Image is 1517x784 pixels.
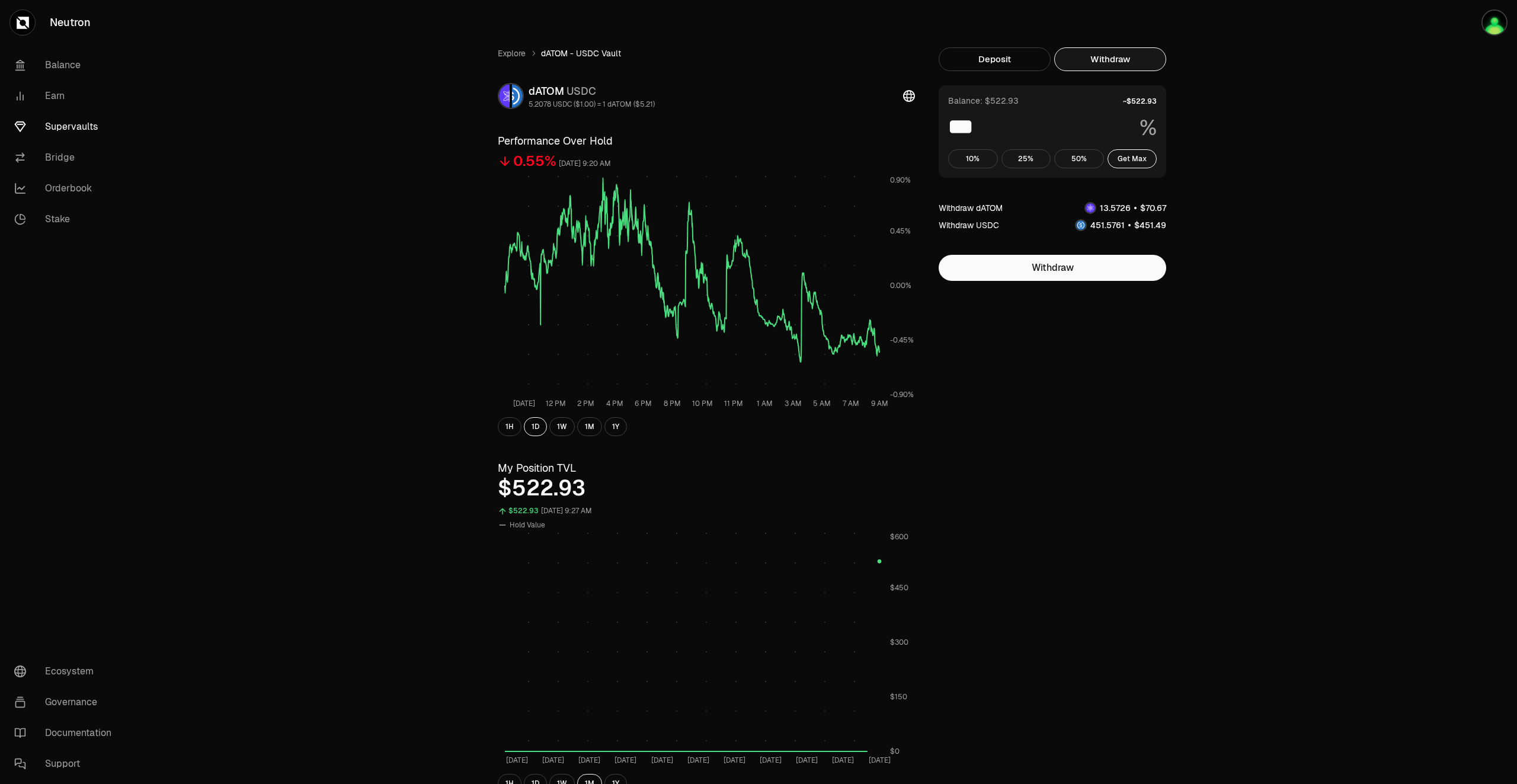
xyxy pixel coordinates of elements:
tspan: [DATE] [542,756,564,765]
a: Ecosystem [5,656,128,687]
tspan: [DATE] [869,756,891,765]
tspan: [DATE] [578,756,600,765]
span: dATOM - USDC Vault [541,47,621,59]
div: Withdraw USDC [939,219,999,231]
span: % [1140,116,1157,140]
div: $522.93 [508,504,539,518]
span: Hold Value [510,520,545,530]
div: $522.93 [498,476,915,500]
tspan: [DATE] [832,756,854,765]
div: [DATE] 9:27 AM [541,504,592,518]
tspan: 6 PM [635,399,652,408]
a: Earn [5,81,128,111]
tspan: 4 PM [606,399,623,408]
div: dATOM [529,83,655,100]
tspan: 0.00% [890,281,911,290]
button: Get Max [1108,149,1157,168]
div: [DATE] 9:20 AM [559,157,611,171]
tspan: 12 PM [546,399,566,408]
div: Withdraw dATOM [939,202,1003,214]
tspan: [DATE] [796,756,818,765]
tspan: 9 AM [871,399,888,408]
tspan: 3 AM [785,399,802,408]
a: Governance [5,687,128,718]
button: 1W [549,417,575,436]
button: Withdraw [1054,47,1166,71]
tspan: 5 AM [813,399,831,408]
tspan: [DATE] [615,756,636,765]
tspan: [DATE] [760,756,782,765]
div: 0.55% [513,152,556,171]
tspan: -0.45% [890,335,914,345]
tspan: 10 PM [692,399,713,408]
img: dATOM Logo [499,84,510,108]
img: dATOM Logo [1086,203,1095,213]
tspan: $450 [890,583,908,593]
a: Balance [5,50,128,81]
tspan: [DATE] [513,399,535,408]
button: 1M [577,417,602,436]
tspan: [DATE] [724,756,745,765]
span: USDC [567,84,596,98]
a: Explore [498,47,526,59]
button: Withdraw [939,255,1166,281]
tspan: [DATE] [651,756,673,765]
button: 50% [1054,149,1104,168]
tspan: $600 [890,532,908,542]
img: portefeuilleterra [1481,9,1508,36]
a: Documentation [5,718,128,748]
nav: breadcrumb [498,47,915,59]
h3: Performance Over Hold [498,133,915,149]
tspan: [DATE] [687,756,709,765]
a: Stake [5,204,128,235]
tspan: 0.90% [890,175,911,185]
tspan: 0.45% [890,226,911,236]
tspan: $0 [890,747,900,756]
a: Bridge [5,142,128,173]
tspan: [DATE] [506,756,528,765]
div: Balance: $522.93 [948,95,1019,107]
tspan: 1 AM [757,399,773,408]
tspan: 8 PM [664,399,681,408]
button: 1Y [604,417,627,436]
a: Supervaults [5,111,128,142]
tspan: 11 PM [724,399,743,408]
a: Orderbook [5,173,128,204]
tspan: $300 [890,638,908,647]
div: 5.2078 USDC ($1.00) = 1 dATOM ($5.21) [529,100,655,109]
button: Deposit [939,47,1051,71]
img: USDC Logo [512,84,523,108]
tspan: -0.90% [890,390,914,399]
tspan: 2 PM [577,399,594,408]
button: 1H [498,417,521,436]
tspan: 7 AM [843,399,859,408]
button: 10% [948,149,998,168]
a: Support [5,748,128,779]
button: 1D [524,417,547,436]
tspan: $150 [890,692,907,702]
img: USDC Logo [1076,220,1086,230]
button: 25% [1001,149,1051,168]
h3: My Position TVL [498,460,915,476]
